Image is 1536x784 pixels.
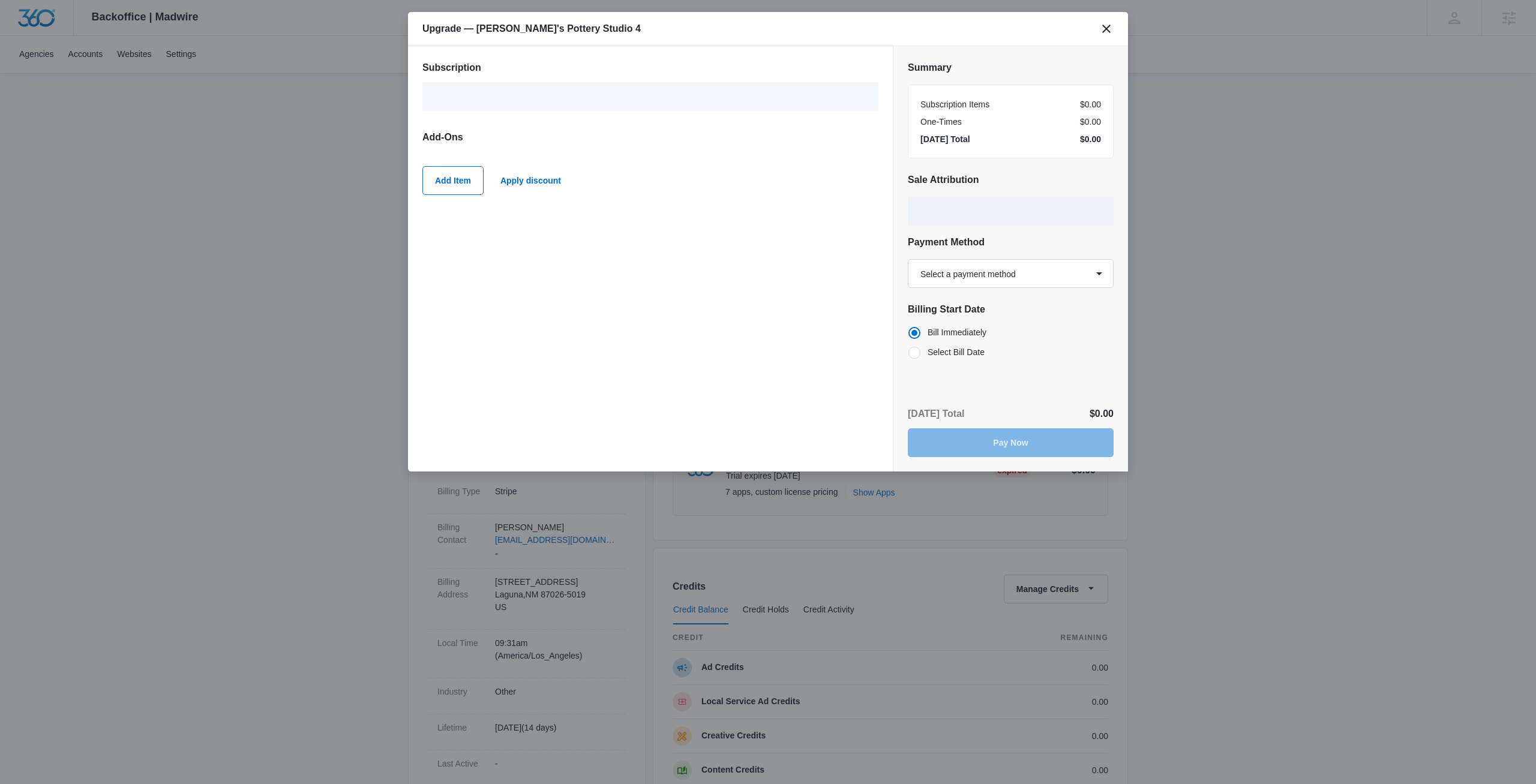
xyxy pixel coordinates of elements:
[422,61,878,75] h2: Subscription
[488,166,573,195] button: Apply discount
[1090,408,1114,419] span: $0.00
[908,346,1114,359] label: Select Bill Date
[1080,133,1101,146] span: $0.00
[422,130,878,145] h2: Add-Ons
[908,407,965,421] p: [DATE] Total
[920,98,989,111] span: Subscription Items
[908,173,1114,187] h2: Sale Attribution
[920,133,970,146] span: [DATE] Total
[920,116,1101,128] div: $0.00
[908,326,1114,339] label: Bill Immediately
[920,98,1101,111] div: $0.00
[422,166,484,195] button: Add Item
[908,61,1114,75] h2: Summary
[908,302,1114,317] h2: Billing Start Date
[920,116,962,128] span: One-Times
[1099,22,1114,36] button: close
[908,235,1114,250] h2: Payment Method
[422,22,641,36] h1: Upgrade — [PERSON_NAME]'s Pottery Studio 4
